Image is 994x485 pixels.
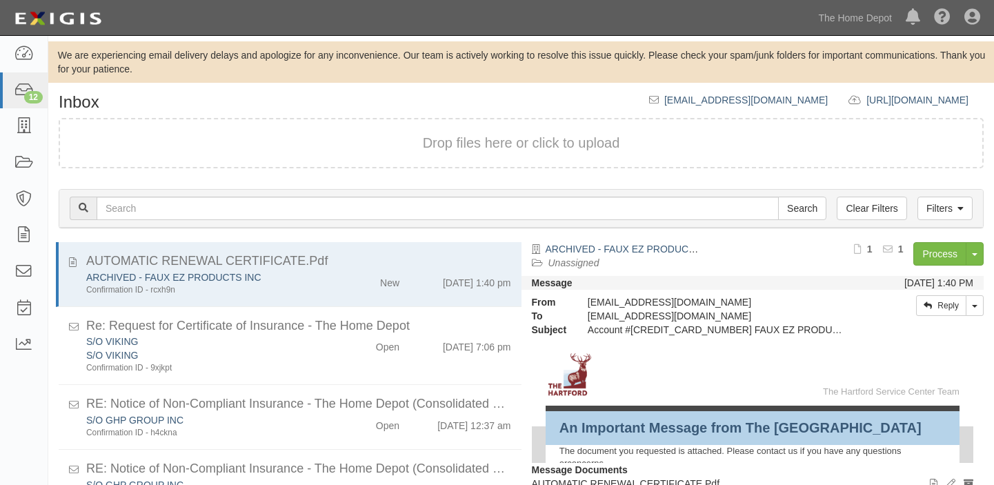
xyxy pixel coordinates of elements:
[837,197,906,220] a: Clear Filters
[913,242,966,266] a: Process
[86,350,138,361] a: S/O VIKING
[380,270,399,290] div: New
[904,276,973,290] div: [DATE] 1:40 PM
[934,10,951,26] i: Help Center - Complianz
[59,93,99,111] h1: Inbox
[97,197,779,220] input: Search
[532,277,573,288] strong: Message
[86,395,511,413] div: RE: Notice of Non-Compliant Insurance - The Home Depot (Consolidated Emails)
[546,350,594,399] img: The Hartford
[898,244,904,255] b: 1
[867,244,873,255] b: 1
[577,323,858,337] div: Account #100000002219607 FAUX EZ PRODUCTS INC
[532,464,628,475] strong: Message Documents
[916,295,966,316] a: Reply
[437,413,510,433] div: [DATE] 12:37 am
[521,323,577,337] strong: Subject
[443,270,511,290] div: [DATE] 1:40 pm
[577,309,858,323] div: party-tmphnn@sbainsurance.homedepot.com
[376,335,399,354] div: Open
[86,415,183,426] a: S/O GHP GROUP INC
[559,445,946,471] td: The document you requested is attached. Please contact us if you have any questions orconcerns.
[86,336,138,347] a: S/O VIKING
[546,244,721,255] a: ARCHIVED - FAUX EZ PRODUCTS INC
[48,48,994,76] div: We are experiencing email delivery delays and apologize for any inconvenience. Our team is active...
[521,295,577,309] strong: From
[917,197,973,220] a: Filters
[866,95,984,106] a: [URL][DOMAIN_NAME]
[594,386,960,399] td: The Hartford Service Center Team
[86,317,511,335] div: Re: Request for Certificate of Insurance - The Home Depot
[86,270,326,284] div: ARCHIVED - FAUX EZ PRODUCTS INC
[86,272,261,283] a: ARCHIVED - FAUX EZ PRODUCTS INC
[664,95,828,106] a: [EMAIL_ADDRESS][DOMAIN_NAME]
[86,362,326,374] div: Confirmation ID - 9xjkpt
[86,460,511,478] div: RE: Notice of Non-Compliant Insurance - The Home Depot (Consolidated Emails)
[559,418,946,438] td: An Important Message from The [GEOGRAPHIC_DATA]
[86,427,326,439] div: Confirmation ID - h4ckna
[376,413,399,433] div: Open
[778,197,826,220] input: Search
[86,253,511,270] div: AUTOMATIC RENEWAL CERTIFICATE.Pdf
[10,6,106,31] img: logo-5460c22ac91f19d4615b14bd174203de0afe785f0fc80cf4dbbc73dc1793850b.png
[577,295,858,309] div: [EMAIL_ADDRESS][DOMAIN_NAME]
[548,257,599,268] a: Unassigned
[86,284,326,296] div: Confirmation ID - rcxh9n
[521,309,577,323] strong: To
[811,4,899,32] a: The Home Depot
[423,133,620,153] button: Drop files here or click to upload
[443,335,511,354] div: [DATE] 7:06 pm
[24,91,43,103] div: 12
